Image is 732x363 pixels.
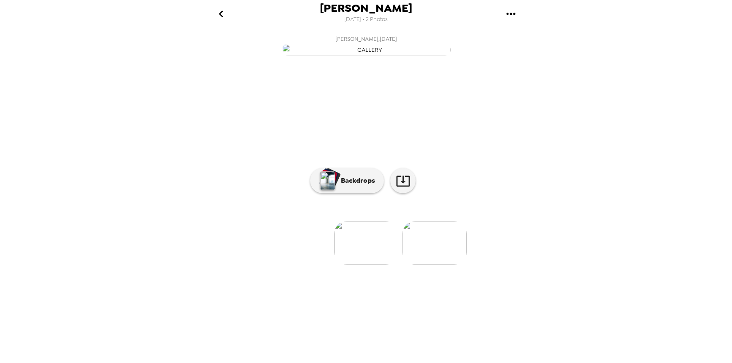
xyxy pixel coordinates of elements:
[402,221,467,265] img: gallery
[282,44,451,56] img: gallery
[337,176,375,186] p: Backdrops
[335,34,397,44] span: [PERSON_NAME] , [DATE]
[197,32,535,59] button: [PERSON_NAME],[DATE]
[310,168,384,193] button: Backdrops
[320,3,412,14] span: [PERSON_NAME]
[334,221,398,265] img: gallery
[344,14,388,25] span: [DATE] • 2 Photos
